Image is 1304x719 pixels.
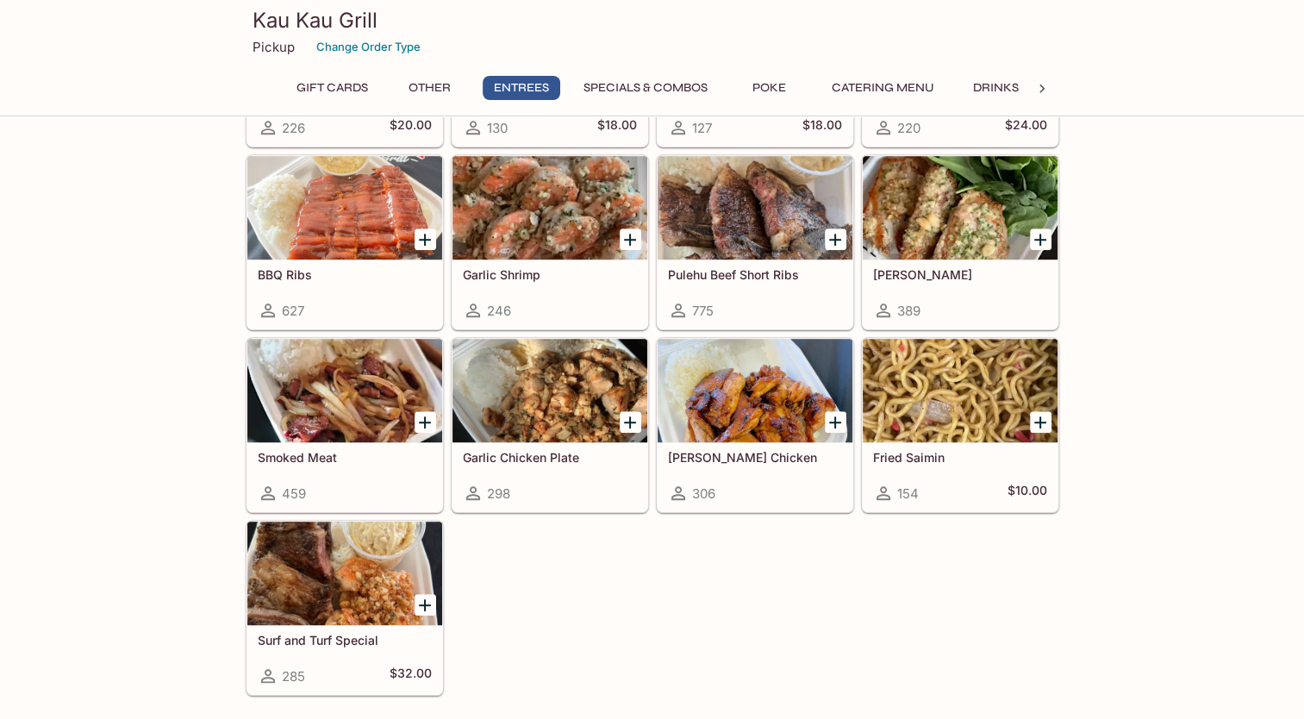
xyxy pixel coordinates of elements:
div: Surf and Turf Special [247,522,442,625]
span: 627 [282,303,304,319]
button: Add Fried Saimin [1030,411,1051,433]
button: Poke [731,76,808,100]
h5: Fried Saimin [873,450,1047,465]
div: Teri Chicken [658,339,852,442]
h5: Surf and Turf Special [258,633,432,647]
h5: $20.00 [390,117,432,138]
span: 220 [897,120,920,136]
h5: Garlic Shrimp [463,267,637,282]
button: Catering Menu [822,76,944,100]
button: Add Smoked Meat [415,411,436,433]
button: Other [391,76,469,100]
a: Fried Saimin154$10.00 [862,338,1058,512]
h5: Pulehu Beef Short Ribs [668,267,842,282]
button: Change Order Type [309,34,428,60]
h5: $10.00 [1008,483,1047,503]
div: Fried Saimin [863,339,1058,442]
button: Drinks [958,76,1035,100]
div: Garlic Ahi [863,156,1058,259]
button: Add Pulehu Beef Short Ribs [825,228,846,250]
div: Smoked Meat [247,339,442,442]
h5: $18.00 [802,117,842,138]
p: Pickup [253,39,295,55]
button: Add Surf and Turf Special [415,594,436,616]
span: 226 [282,120,305,136]
div: Garlic Shrimp [452,156,647,259]
h5: BBQ Ribs [258,267,432,282]
span: 246 [487,303,511,319]
button: Add Garlic Ahi [1030,228,1051,250]
span: 298 [487,485,510,502]
button: Add Teri Chicken [825,411,846,433]
button: Add BBQ Ribs [415,228,436,250]
h5: $24.00 [1005,117,1047,138]
h5: [PERSON_NAME] [873,267,1047,282]
h3: Kau Kau Grill [253,7,1052,34]
a: [PERSON_NAME]389 [862,155,1058,329]
button: Specials & Combos [574,76,717,100]
span: 389 [897,303,920,319]
a: Smoked Meat459 [246,338,443,512]
a: BBQ Ribs627 [246,155,443,329]
button: Gift Cards [287,76,377,100]
a: [PERSON_NAME] Chicken306 [657,338,853,512]
button: Entrees [483,76,560,100]
a: Pulehu Beef Short Ribs775 [657,155,853,329]
div: BBQ Ribs [247,156,442,259]
button: Add Garlic Shrimp [620,228,641,250]
button: Add Garlic Chicken Plate [620,411,641,433]
h5: Smoked Meat [258,450,432,465]
span: 775 [692,303,714,319]
span: 127 [692,120,712,136]
span: 306 [692,485,715,502]
h5: Garlic Chicken Plate [463,450,637,465]
h5: $18.00 [597,117,637,138]
span: 154 [897,485,919,502]
div: Pulehu Beef Short Ribs [658,156,852,259]
div: Garlic Chicken Plate [452,339,647,442]
a: Garlic Chicken Plate298 [452,338,648,512]
span: 459 [282,485,306,502]
h5: $32.00 [390,666,432,686]
span: 130 [487,120,508,136]
h5: [PERSON_NAME] Chicken [668,450,842,465]
a: Garlic Shrimp246 [452,155,648,329]
span: 285 [282,668,305,685]
a: Surf and Turf Special285$32.00 [246,521,443,695]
